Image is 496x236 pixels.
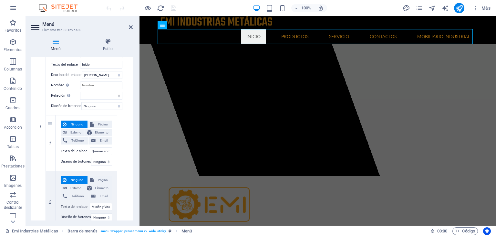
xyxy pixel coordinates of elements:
[157,4,164,12] button: reload
[31,38,83,52] h4: Menú
[483,227,491,235] button: Usercentrics
[181,227,192,235] span: Haz clic para seleccionar y doble clic para editar
[470,3,493,13] button: Más
[45,199,55,205] em: 2
[83,38,133,52] h4: Estilo
[4,67,22,72] p: Columnas
[402,4,410,12] button: design
[51,71,82,79] label: Destino del enlace
[36,124,45,129] em: 1
[428,4,436,12] button: navigator
[45,141,55,146] em: 1
[1,164,24,169] p: Prestaciones
[100,227,166,235] span: . menu-wrapper .preset-menu-v2-wide .sticky
[98,137,110,145] span: Email
[454,3,464,13] button: publish
[80,81,122,89] input: Nombre
[61,121,88,128] button: Ninguno
[61,203,90,211] label: Texto del enlace
[51,81,80,89] label: Nombre
[4,125,22,130] p: Accordion
[89,137,112,145] button: Email
[437,227,447,235] span: 00 00
[7,144,19,149] p: Tablas
[69,192,87,200] span: Teléfono
[69,129,83,136] span: Externo
[69,184,83,192] span: Externo
[5,28,21,33] p: Favoritos
[98,192,110,200] span: Email
[89,192,112,200] button: Email
[4,86,22,91] p: Contenido
[88,176,112,184] button: Página
[455,227,475,235] span: Código
[90,147,112,155] input: Texto del enlace...
[61,192,88,200] button: Teléfono
[61,184,85,192] button: Externo
[96,176,110,184] span: Página
[68,176,86,184] span: Ninguno
[4,47,22,52] p: Elementos
[403,5,410,12] i: Diseño (Ctrl+Alt+Y)
[61,147,90,155] label: Texto del enlace
[68,121,86,128] span: Ninguno
[301,4,311,12] h6: 100%
[429,5,436,12] i: Navegador
[291,4,314,12] button: 100%
[80,61,122,69] input: Texto del enlace...
[415,4,423,12] button: pages
[169,229,171,233] i: Este elemento es un preajuste personalizable
[442,229,443,233] span: :
[61,158,91,166] label: Diseño de botones
[94,129,110,136] span: Elemento
[472,5,491,11] span: Más
[144,4,151,12] button: Haz clic para salir del modo de previsualización y seguir editando
[42,21,133,27] h2: Menú
[85,129,112,136] button: Elemento
[51,61,80,69] label: Texto del enlace
[85,184,112,192] button: Elemento
[5,227,58,235] a: Haz clic para cancelar la selección y doble clic para abrir páginas
[441,5,449,12] i: AI Writer
[61,129,85,136] button: Externo
[67,227,97,235] span: Haz clic para seleccionar y doble clic para editar
[37,4,86,12] img: Editor Logo
[157,5,164,12] i: Volver a cargar página
[94,184,110,192] span: Elemento
[61,213,91,221] label: Diseño de botones
[51,102,81,110] label: Diseño de botones
[5,105,21,111] p: Cuadros
[96,121,110,128] span: Página
[88,121,112,128] button: Página
[430,227,448,235] h6: Tiempo de la sesión
[416,5,423,12] i: Páginas (Ctrl+Alt+S)
[69,137,87,145] span: Teléfono
[51,92,80,100] label: Relación
[61,176,88,184] button: Ninguno
[456,5,463,12] i: Publicar
[452,227,478,235] button: Código
[90,203,112,211] input: Texto del enlace...
[61,137,88,145] button: Teléfono
[441,4,449,12] button: text_generator
[42,27,120,33] h3: Elemento #ed-881696430
[67,227,192,235] nav: breadcrumb
[4,183,22,188] p: Imágenes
